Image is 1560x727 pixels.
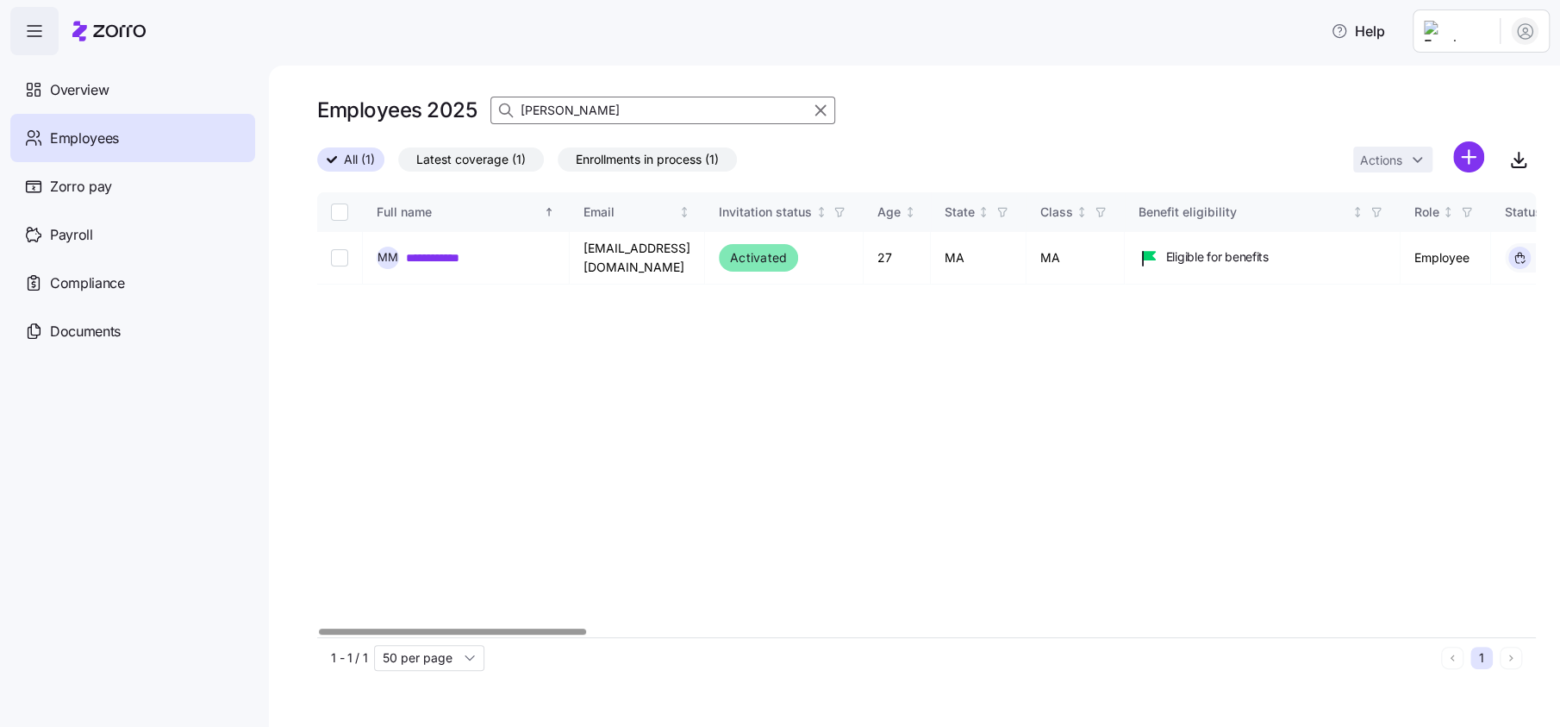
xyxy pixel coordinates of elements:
a: Documents [10,307,255,355]
input: Select all records [331,204,348,221]
input: Search Employees [490,97,835,124]
span: 1 - 1 / 1 [331,649,367,667]
th: Benefit eligibilityNot sorted [1125,192,1401,232]
span: Latest coverage (1) [416,148,526,171]
a: Compliance [10,259,255,307]
span: Help [1331,21,1385,41]
th: Full nameSorted ascending [363,192,570,232]
td: 27 [864,232,931,285]
div: Not sorted [1442,206,1454,218]
span: Zorro pay [50,176,112,197]
a: Overview [10,66,255,114]
input: Select record 1 [331,249,348,266]
div: Benefit eligibility [1139,203,1349,222]
img: Employer logo [1424,21,1486,41]
span: Actions [1360,154,1402,166]
div: Sorted ascending [543,206,555,218]
button: Help [1317,14,1399,48]
th: StateNot sorted [931,192,1026,232]
div: Not sorted [1351,206,1363,218]
div: Full name [377,203,540,222]
td: Employee [1401,232,1491,285]
svg: add icon [1453,141,1484,172]
th: RoleNot sorted [1401,192,1491,232]
a: Payroll [10,210,255,259]
span: Eligible for benefits [1166,248,1269,266]
div: Email [583,203,676,222]
span: Compliance [50,273,125,294]
span: All (1) [344,148,375,171]
a: Employees [10,114,255,162]
th: EmailNot sorted [570,192,705,232]
div: Not sorted [815,206,827,218]
span: Overview [50,79,109,101]
span: Employees [50,128,119,149]
button: Actions [1353,147,1432,172]
div: Role [1414,203,1439,222]
h1: Employees 2025 [317,97,477,123]
button: Next page [1500,647,1522,669]
span: Enrollments in process (1) [576,148,719,171]
div: State [945,203,975,222]
span: M M [378,252,398,263]
div: Not sorted [678,206,690,218]
td: [EMAIL_ADDRESS][DOMAIN_NAME] [570,232,705,285]
th: Invitation statusNot sorted [705,192,864,232]
button: 1 [1470,647,1493,669]
th: AgeNot sorted [864,192,931,232]
button: Previous page [1441,647,1463,669]
span: Activated [730,248,787,268]
div: Not sorted [904,206,916,218]
div: Not sorted [1076,206,1088,218]
span: Documents [50,321,121,342]
a: Zorro pay [10,162,255,210]
td: MA [931,232,1026,285]
th: ClassNot sorted [1026,192,1125,232]
div: Not sorted [977,206,989,218]
div: Class [1040,203,1073,222]
span: Payroll [50,224,93,246]
div: Age [877,203,901,222]
td: MA [1026,232,1125,285]
div: Invitation status [719,203,812,222]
